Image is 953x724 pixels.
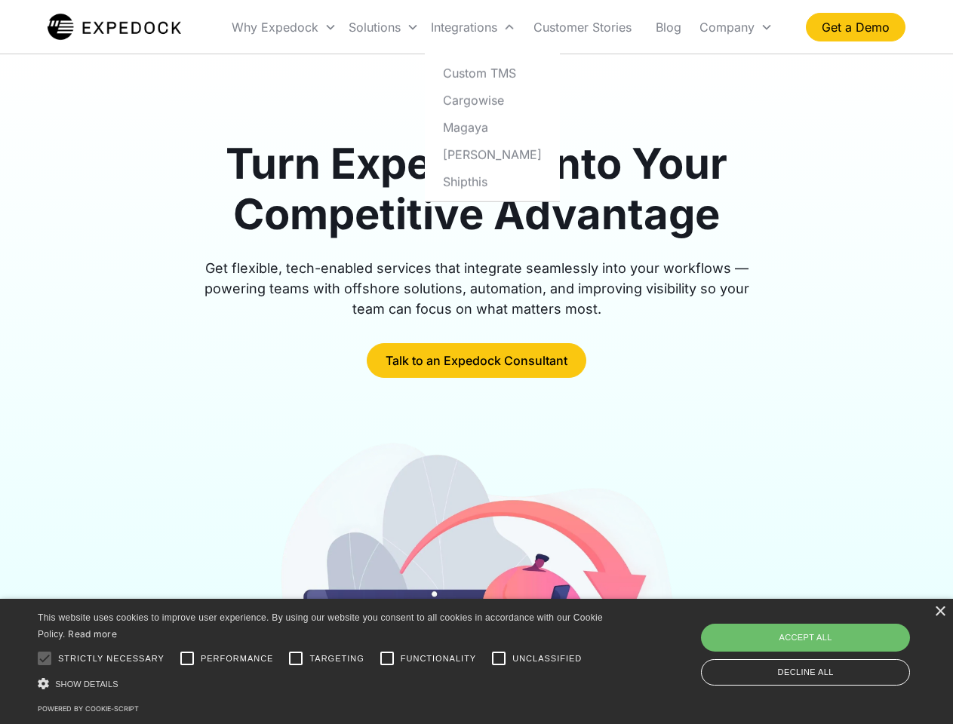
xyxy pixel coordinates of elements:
[187,258,767,319] div: Get flexible, tech-enabled services that integrate seamlessly into your workflows — powering team...
[232,20,318,35] div: Why Expedock
[806,13,905,41] a: Get a Demo
[201,652,274,665] span: Performance
[431,59,554,86] a: Custom TMS
[187,139,767,240] h1: Turn Expedock Into Your Competitive Advantage
[55,680,118,689] span: Show details
[48,12,181,42] img: Expedock Logo
[702,561,953,724] iframe: Chat Widget
[512,652,582,665] span: Unclassified
[431,20,497,35] div: Integrations
[58,652,164,665] span: Strictly necessary
[38,676,608,692] div: Show details
[226,2,343,53] div: Why Expedock
[431,86,554,113] a: Cargowise
[367,343,586,378] a: Talk to an Expedock Consultant
[431,140,554,167] a: [PERSON_NAME]
[425,53,560,201] nav: Integrations
[349,20,401,35] div: Solutions
[431,167,554,195] a: Shipthis
[309,652,364,665] span: Targeting
[38,704,139,713] a: Powered by cookie-script
[644,2,693,53] a: Blog
[425,2,521,53] div: Integrations
[401,652,476,665] span: Functionality
[693,2,779,53] div: Company
[431,113,554,140] a: Magaya
[699,20,755,35] div: Company
[68,628,117,640] a: Read more
[48,12,181,42] a: home
[521,2,644,53] a: Customer Stories
[38,612,603,640] span: This website uses cookies to improve user experience. By using our website you consent to all coo...
[343,2,425,53] div: Solutions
